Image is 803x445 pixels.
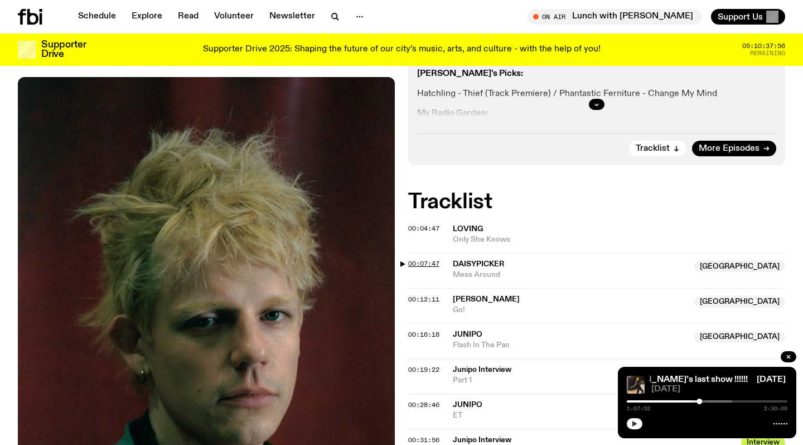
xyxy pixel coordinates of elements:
a: Schedule [71,9,123,25]
span: 00:12:11 [408,295,439,304]
span: Daisypicker [453,260,504,268]
a: Explore [125,9,169,25]
button: 00:16:18 [408,332,439,338]
h2: Tracklist [408,192,785,212]
span: 2:30:00 [764,406,787,411]
span: Support Us [718,12,763,22]
button: 00:04:47 [408,226,439,232]
span: Junipo [453,401,482,409]
button: 00:28:46 [408,402,439,408]
span: 00:31:56 [408,436,439,444]
span: Junipo Interview [453,365,734,375]
strong: [PERSON_NAME]'s Picks: [417,69,523,78]
span: [GEOGRAPHIC_DATA] [694,261,785,272]
span: Go! [453,305,688,315]
a: Volunteer [207,9,260,25]
button: 00:31:56 [408,437,439,443]
button: Support Us [711,9,785,25]
span: Tracklist [636,145,670,153]
span: 00:16:18 [408,330,439,339]
span: Mess Around [453,270,688,280]
h3: Supporter Drive [41,40,86,59]
span: 1:07:52 [627,406,650,411]
span: Part 1 [453,376,472,384]
span: [GEOGRAPHIC_DATA] [694,332,785,343]
span: [PERSON_NAME] [453,295,520,303]
span: More Episodes [699,145,760,153]
a: [DATE] Overhang / [PERSON_NAME]’s last show !!!!!! [535,375,748,384]
span: ET [453,410,688,421]
span: [DATE] [651,385,787,394]
button: Tracklist [629,141,686,156]
a: Read [171,9,205,25]
span: Only She Knows [453,235,785,245]
span: Loving [453,225,483,233]
span: Remaining [750,50,785,56]
span: Junipo [453,331,482,338]
button: 00:12:11 [408,296,439,303]
span: 00:19:22 [408,365,439,374]
span: 05:10:37:56 [742,43,785,49]
button: 00:19:22 [408,367,439,373]
a: More Episodes [692,141,776,156]
span: 00:07:47 [408,259,439,268]
p: Supporter Drive 2025: Shaping the future of our city’s music, arts, and culture - with the help o... [203,45,601,55]
span: 00:04:47 [408,224,439,233]
span: Flash In The Pan [453,340,688,351]
span: [GEOGRAPHIC_DATA] [694,296,785,308]
span: 00:28:46 [408,400,439,409]
a: Newsletter [263,9,322,25]
button: 00:07:47 [408,261,439,267]
button: On AirLunch with [PERSON_NAME] [528,9,702,25]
